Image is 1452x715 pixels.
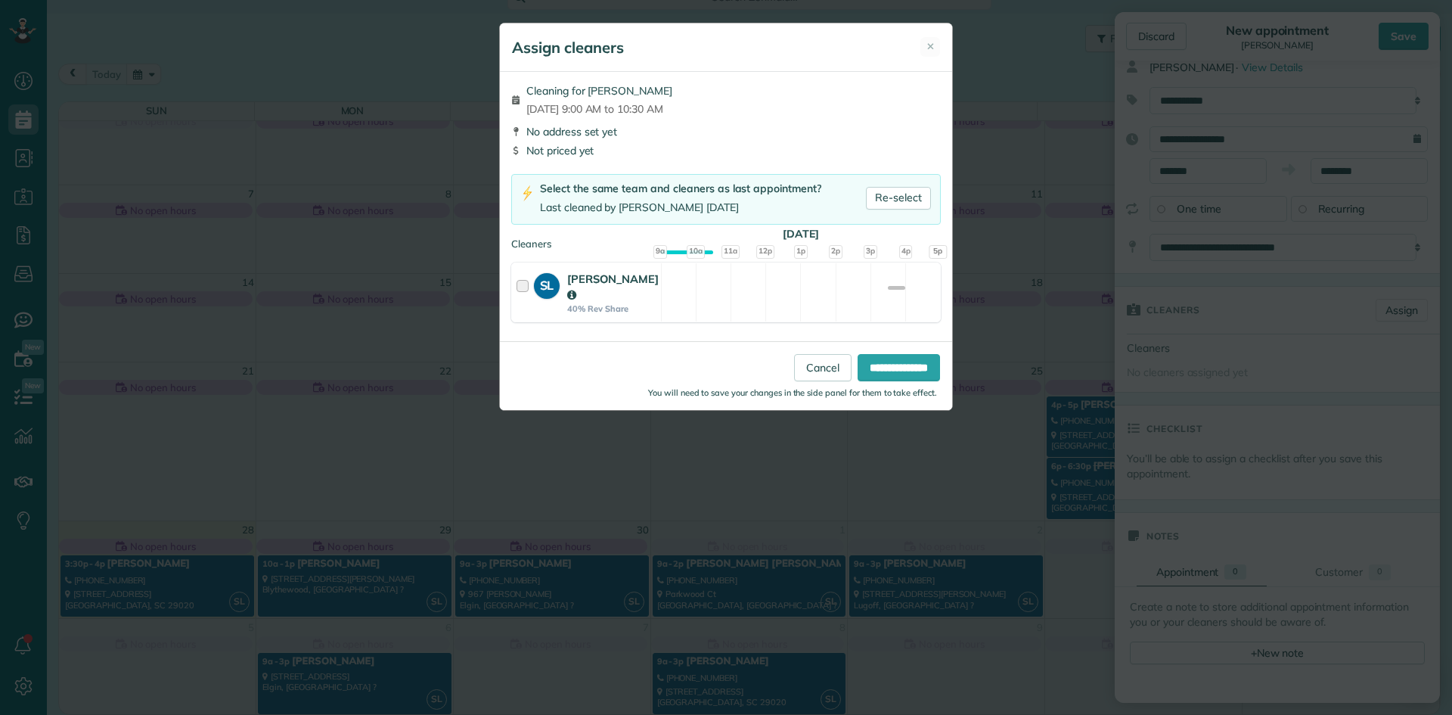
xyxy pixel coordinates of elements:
h5: Assign cleaners [512,37,624,58]
strong: SL [534,273,560,294]
div: No address set yet [511,124,941,139]
a: Cancel [794,354,852,381]
span: [DATE] 9:00 AM to 10:30 AM [526,101,672,117]
div: Last cleaned by [PERSON_NAME] [DATE] [540,200,821,216]
div: Select the same team and cleaners as last appointment? [540,181,821,197]
small: You will need to save your changes in the side panel for them to take effect. [648,387,937,398]
div: Not priced yet [511,143,941,158]
span: Cleaning for [PERSON_NAME] [526,83,672,98]
span: ✕ [926,39,935,54]
a: Re-select [866,187,931,210]
div: Cleaners [511,237,941,241]
strong: 40% Rev Share [567,303,659,314]
img: lightning-bolt-icon-94e5364df696ac2de96d3a42b8a9ff6ba979493684c50e6bbbcda72601fa0d29.png [521,185,534,201]
strong: [PERSON_NAME] [567,272,659,302]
